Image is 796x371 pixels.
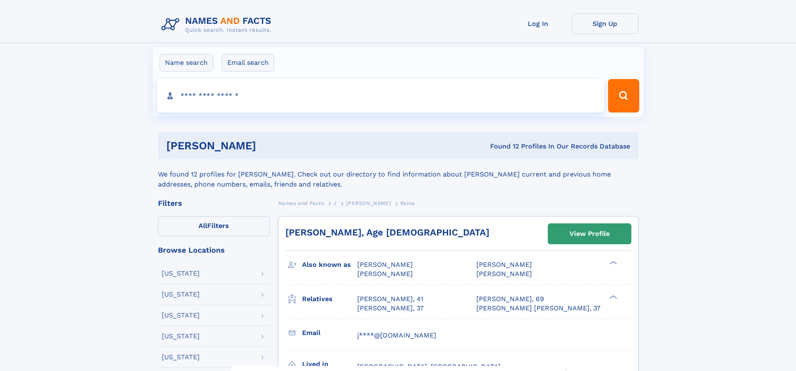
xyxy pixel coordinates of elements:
[357,363,501,371] span: [GEOGRAPHIC_DATA], [GEOGRAPHIC_DATA]
[162,312,200,319] div: [US_STATE]
[608,79,639,113] button: Search Button
[608,260,618,266] div: ❯
[476,261,532,269] span: [PERSON_NAME]
[357,270,413,278] span: [PERSON_NAME]
[157,79,605,113] input: search input
[476,304,600,313] a: [PERSON_NAME] [PERSON_NAME], 37
[400,200,415,206] span: Reina
[476,270,532,278] span: [PERSON_NAME]
[198,222,207,230] span: All
[162,291,200,298] div: [US_STATE]
[505,13,572,34] a: Log In
[572,13,638,34] a: Sign Up
[302,326,357,340] h3: Email
[333,200,337,206] span: J
[285,227,489,238] a: [PERSON_NAME], Age [DEMOGRAPHIC_DATA]
[158,159,638,189] div: We found 12 profiles for [PERSON_NAME]. Check out our directory to find information about [PERSON...
[158,216,270,236] label: Filters
[158,246,270,254] div: Browse Locations
[162,270,200,277] div: [US_STATE]
[278,198,324,208] a: Names and Facts
[158,13,278,36] img: Logo Names and Facts
[373,142,630,151] div: Found 12 Profiles In Our Records Database
[548,224,631,244] a: View Profile
[158,200,270,207] div: Filters
[333,198,337,208] a: J
[476,294,544,304] a: [PERSON_NAME], 69
[302,292,357,306] h3: Relatives
[608,294,618,299] div: ❯
[357,304,424,313] a: [PERSON_NAME], 37
[570,224,610,243] div: View Profile
[162,354,200,361] div: [US_STATE]
[162,333,200,340] div: [US_STATE]
[357,261,413,269] span: [PERSON_NAME]
[302,258,357,272] h3: Also known as
[166,141,373,151] h1: [PERSON_NAME]
[160,54,213,72] label: Name search
[222,54,274,72] label: Email search
[346,200,391,206] span: [PERSON_NAME]
[357,294,423,304] a: [PERSON_NAME], 41
[346,198,391,208] a: [PERSON_NAME]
